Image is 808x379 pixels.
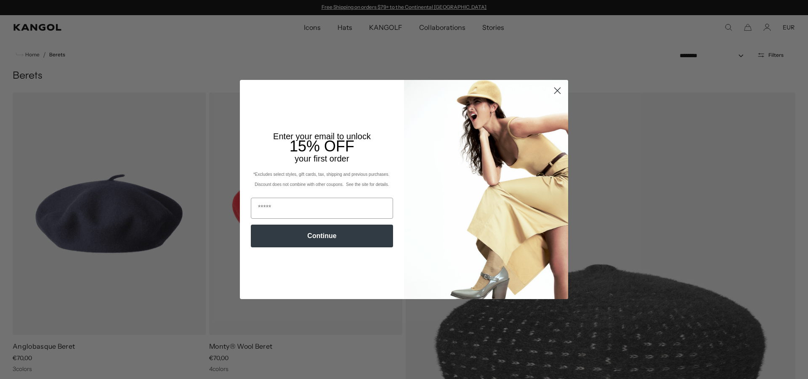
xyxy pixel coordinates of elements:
[550,83,565,98] button: Close dialog
[253,172,391,187] span: *Excludes select styles, gift cards, tax, shipping and previous purchases. Discount does not comb...
[251,225,393,247] button: Continue
[251,198,393,219] input: Email
[295,154,349,163] span: your first order
[273,132,371,141] span: Enter your email to unlock
[404,80,568,299] img: 93be19ad-e773-4382-80b9-c9d740c9197f.jpeg
[290,138,354,155] span: 15% OFF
